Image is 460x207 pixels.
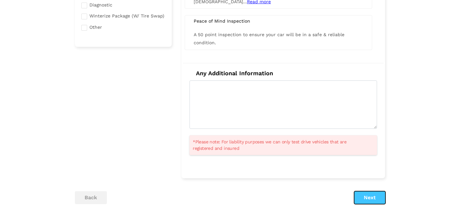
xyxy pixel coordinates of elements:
[189,18,368,24] div: Peace of Mind Inspection
[75,191,107,204] button: back
[194,32,344,45] span: A 50 point inspection to ensure your car will be in a safe & reliable condition.
[354,191,385,204] button: Next
[189,70,377,77] h4: Any Additional Information
[193,139,366,151] span: *Please note: For liability purposes we can only test drive vehicles that are registered and insured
